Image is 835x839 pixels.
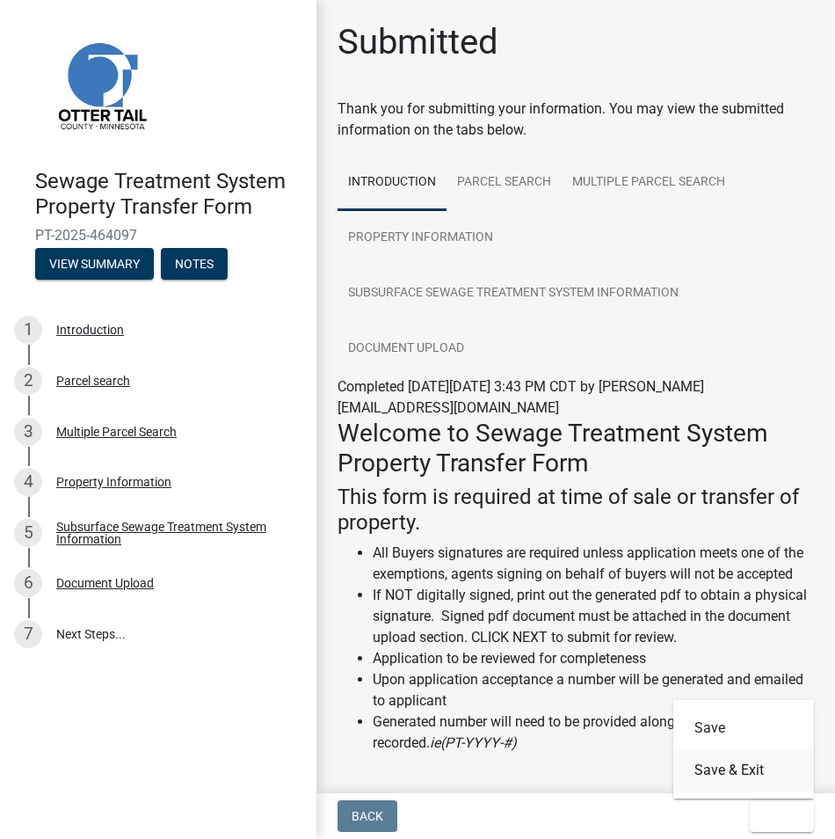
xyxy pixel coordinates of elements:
div: 3 [14,418,42,446]
a: Introduction [338,155,447,211]
wm-modal-confirm: Summary [35,258,154,272]
div: 4 [14,468,42,496]
div: 2 [14,367,42,395]
div: 6 [14,569,42,597]
li: Upon application acceptance a number will be generated and emailed to applicant [373,669,814,711]
div: Property Information [56,476,171,488]
img: Otter Tail County, Minnesota [35,18,167,150]
span: PT-2025-464097 [35,227,281,244]
h1: Submitted [338,21,498,63]
li: All Buyers signatures are required unless application meets one of the exemptions, agents signing... [373,543,814,585]
div: Introduction [56,324,124,336]
div: Parcel search [56,375,130,387]
span: Exit [764,809,789,823]
button: Save [673,707,814,749]
div: 7 [14,620,42,648]
a: Multiple Parcel Search [562,155,736,211]
h3: Welcome to Sewage Treatment System Property Transfer Form [338,419,814,478]
i: ie(PT-YYYY-#) [430,734,517,751]
div: Exit [673,700,814,799]
a: Parcel search [447,155,562,211]
div: 5 [14,519,42,547]
button: Notes [161,248,228,280]
span: Back [352,809,383,823]
a: Document Upload [338,321,475,377]
h4: This form is required at time of sale or transfer of property. [338,485,814,536]
div: Thank you for submitting your information. You may view the submitted information on the tabs below. [338,98,814,141]
div: Multiple Parcel Search [56,426,177,438]
li: Application to be reviewed for completeness [373,648,814,669]
div: Document Upload [56,577,154,589]
li: Generated number will need to be provided along with documents to be recorded. [373,711,814,754]
div: 1 [14,316,42,344]
button: Back [338,800,397,832]
button: Save & Exit [673,749,814,792]
a: Property Information [338,210,504,266]
button: View Summary [35,248,154,280]
a: Subsurface Sewage Treatment System Information [338,266,689,322]
div: Subsurface Sewage Treatment System Information [56,521,288,545]
button: Exit [750,800,814,832]
li: If NOT digitally signed, print out the generated pdf to obtain a physical signature. Signed pdf d... [373,585,814,648]
wm-modal-confirm: Notes [161,258,228,272]
h4: Sewage Treatment System Property Transfer Form [35,169,302,220]
span: Completed [DATE][DATE] 3:43 PM CDT by [PERSON_NAME][EMAIL_ADDRESS][DOMAIN_NAME] [338,378,704,416]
